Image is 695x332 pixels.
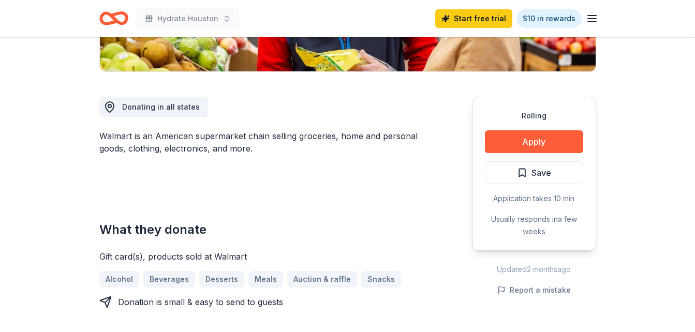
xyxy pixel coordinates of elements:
a: Meals [248,271,283,288]
a: Beverages [143,271,195,288]
a: Desserts [199,271,244,288]
div: Application takes 10 min [485,192,583,205]
div: Updated 2 months ago [472,263,596,276]
span: Save [531,166,551,179]
a: Alcohol [99,271,139,288]
h2: What they donate [99,221,422,238]
button: Hydrate Houston [137,8,239,29]
button: Report a mistake [497,284,571,296]
span: Hydrate Houston [157,12,218,25]
a: Start free trial [435,9,512,28]
a: $10 in rewards [516,9,582,28]
div: Usually responds in a few weeks [485,213,583,238]
div: Gift card(s), products sold at Walmart [99,250,422,263]
div: Rolling [485,110,583,122]
div: Donation is small & easy to send to guests [118,296,283,308]
div: Walmart is an American supermarket chain selling groceries, home and personal goods, clothing, el... [99,130,422,155]
button: Save [485,161,583,184]
a: Auction & raffle [287,271,357,288]
a: Snacks [361,271,401,288]
span: Donating in all states [122,102,200,111]
button: Apply [485,130,583,153]
a: Home [99,6,128,31]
